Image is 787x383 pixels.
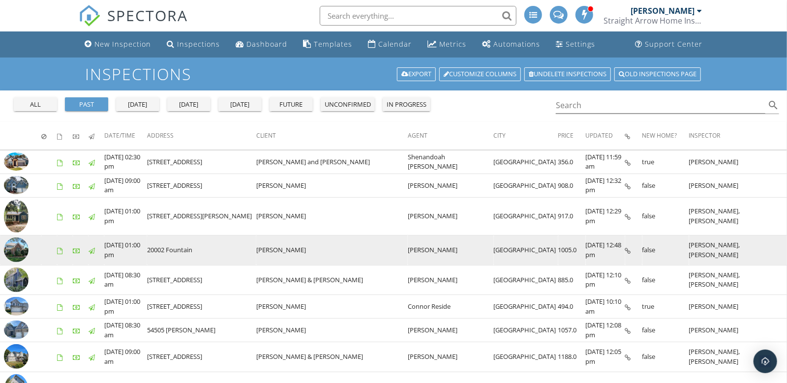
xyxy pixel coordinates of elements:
th: Client: Not sorted. [256,122,408,149]
td: [PERSON_NAME] [256,319,408,342]
button: in progress [383,97,430,111]
img: 9477540%2Fcover_photos%2Fstha5wBA9rHOGv9sap51%2Fsmall.jpg [4,321,29,339]
td: false [642,236,689,265]
img: 9556687%2Fcover_photos%2FepvkUzgnKsCrp6mWoqSi%2Fsmall.jpeg [4,200,29,233]
th: Agent: Not sorted. [408,122,493,149]
button: [DATE] [167,97,211,111]
span: SPECTORA [107,5,188,26]
td: 1005.0 [558,236,586,265]
td: 1188.0 [558,342,586,372]
a: Calendar [364,35,416,54]
span: Address [147,131,174,140]
span: Updated [586,131,613,140]
td: [PERSON_NAME] [408,265,493,295]
input: Search [556,97,765,114]
i: search [767,99,779,111]
a: Metrics [424,35,470,54]
a: Export [397,67,436,81]
td: [STREET_ADDRESS] [147,174,256,197]
div: Inspections [177,39,220,49]
td: [PERSON_NAME] [256,295,408,319]
td: [DATE] 12:05 pm [586,342,625,372]
span: Price [558,131,574,140]
div: [PERSON_NAME] [631,6,695,16]
td: [DATE] 08:30 am [104,319,147,342]
span: Inspector [689,131,721,140]
a: Support Center [631,35,706,54]
div: New Inspection [94,39,151,49]
td: false [642,265,689,295]
td: [PERSON_NAME] and [PERSON_NAME] [256,150,408,174]
a: Templates [299,35,356,54]
button: unconfirmed [321,97,375,111]
th: Date/Time: Not sorted. [104,122,147,149]
td: [STREET_ADDRESS][PERSON_NAME] [147,197,256,235]
td: true [642,295,689,319]
td: [PERSON_NAME] [256,197,408,235]
div: Open Intercom Messenger [754,350,777,373]
span: Date/Time [104,131,135,140]
td: Shenandoah [PERSON_NAME] [408,150,493,174]
td: [GEOGRAPHIC_DATA] [494,295,558,319]
td: [PERSON_NAME] [689,295,787,319]
td: 356.0 [558,150,586,174]
td: [PERSON_NAME] [408,236,493,265]
img: 9538599%2Fcover_photos%2F515L9Z0DBPKuQcOI0Y73%2Fsmall.jpg [4,237,29,262]
div: unconfirmed [325,100,371,110]
div: past [69,100,104,110]
td: [GEOGRAPHIC_DATA] [494,150,558,174]
td: [PERSON_NAME] [689,319,787,342]
td: [PERSON_NAME] [408,197,493,235]
button: future [270,97,313,111]
img: The Best Home Inspection Software - Spectora [79,5,100,27]
th: Paid: Not sorted. [73,122,89,149]
div: Calendar [378,39,412,49]
td: [PERSON_NAME] [408,319,493,342]
a: Customize Columns [439,67,521,81]
td: 54505 [PERSON_NAME] [147,319,256,342]
span: New Home? [642,131,677,140]
td: [PERSON_NAME], [PERSON_NAME] [689,342,787,372]
td: 20002 Fountain [147,236,256,265]
td: [DATE] 11:59 am [586,150,625,174]
div: Dashboard [246,39,287,49]
button: [DATE] [218,97,262,111]
td: false [642,174,689,197]
td: [DATE] 12:32 pm [586,174,625,197]
h1: Inspections [85,65,702,83]
div: in progress [387,100,426,110]
td: [DATE] 01:00 pm [104,236,147,265]
div: Support Center [645,39,702,49]
td: [DATE] 09:00 am [104,342,147,372]
span: Agent [408,131,427,140]
a: Dashboard [232,35,291,54]
th: Address: Not sorted. [147,122,256,149]
th: Canceled: Not sorted. [41,122,57,149]
th: New Home?: Not sorted. [642,122,689,149]
td: false [642,319,689,342]
td: [DATE] 12:29 pm [586,197,625,235]
td: [PERSON_NAME], [PERSON_NAME] [689,265,787,295]
a: Settings [552,35,599,54]
td: false [642,197,689,235]
td: [DATE] 12:48 pm [586,236,625,265]
td: [PERSON_NAME] [689,150,787,174]
td: [DATE] 02:30 pm [104,150,147,174]
td: [GEOGRAPHIC_DATA] [494,342,558,372]
td: [PERSON_NAME] [689,174,787,197]
td: [DATE] 09:00 am [104,174,147,197]
td: 885.0 [558,265,586,295]
th: Inspector: Not sorted. [689,122,787,149]
span: Client [256,131,276,140]
td: 1057.0 [558,319,586,342]
td: [DATE] 10:10 am [586,295,625,319]
th: Price: Not sorted. [558,122,586,149]
th: Inspection Details: Not sorted. [625,122,642,149]
td: [DATE] 12:08 pm [586,319,625,342]
a: SPECTORA [79,13,188,34]
td: [STREET_ADDRESS] [147,265,256,295]
a: Old inspections page [614,67,701,81]
td: [PERSON_NAME] [408,342,493,372]
td: 494.0 [558,295,586,319]
div: Settings [566,39,595,49]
